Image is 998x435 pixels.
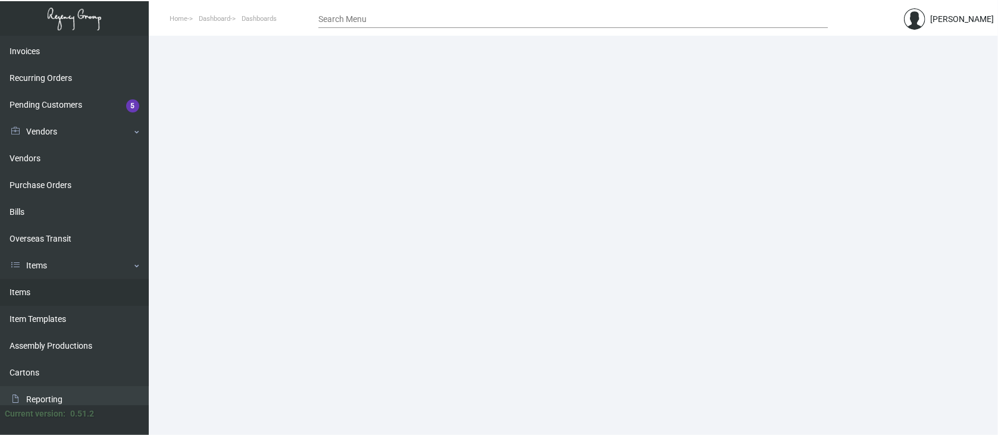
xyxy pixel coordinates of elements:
[904,8,925,30] img: admin@bootstrapmaster.com
[199,15,230,23] span: Dashboard
[70,408,94,420] div: 0.51.2
[5,408,65,420] div: Current version:
[170,15,187,23] span: Home
[930,13,994,26] div: [PERSON_NAME]
[242,15,277,23] span: Dashboards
